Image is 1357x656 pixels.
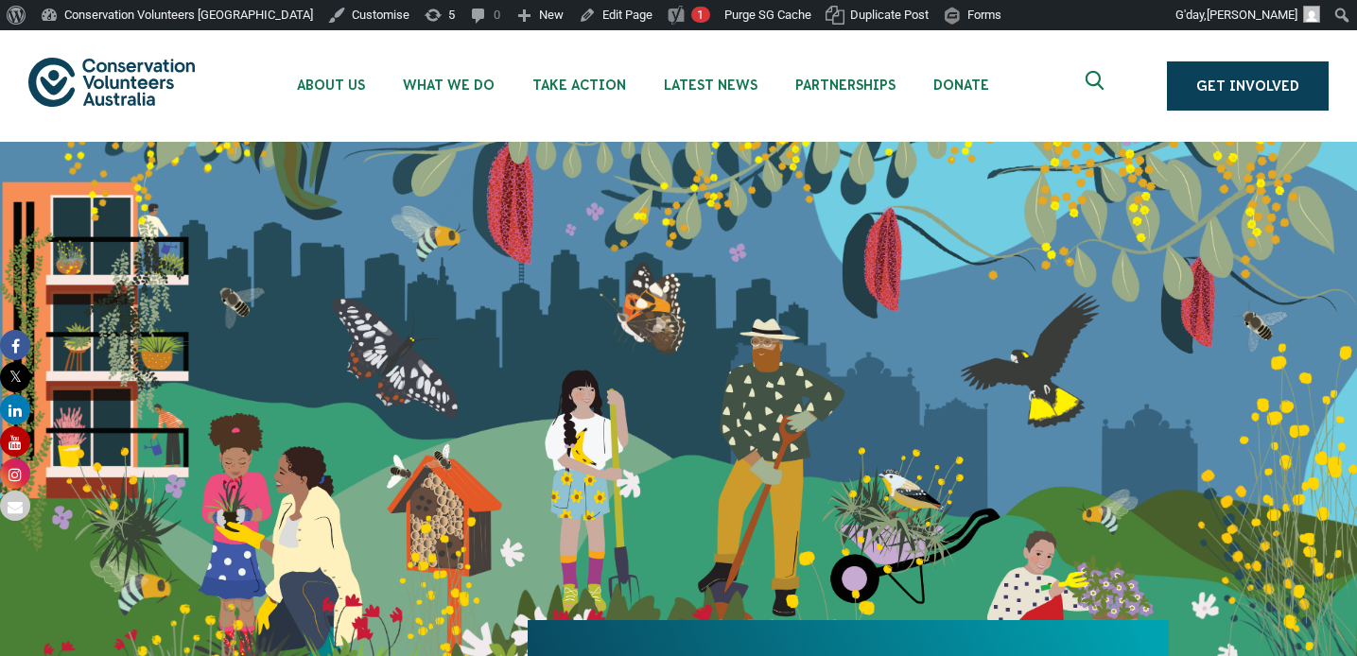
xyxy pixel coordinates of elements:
span: [PERSON_NAME] [1207,8,1297,22]
span: What We Do [403,78,495,93]
span: About Us [297,78,365,93]
span: Take Action [532,78,626,93]
span: Expand search box [1086,71,1109,101]
span: Latest News [664,78,757,93]
img: logo.svg [28,58,195,106]
span: Partnerships [795,78,896,93]
li: Take Action [513,30,645,142]
span: 1 [697,8,704,22]
span: Donate [933,78,989,93]
a: Get Involved [1167,61,1329,111]
li: About Us [278,30,384,142]
li: What We Do [384,30,513,142]
button: Expand search box Close search box [1074,63,1120,109]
